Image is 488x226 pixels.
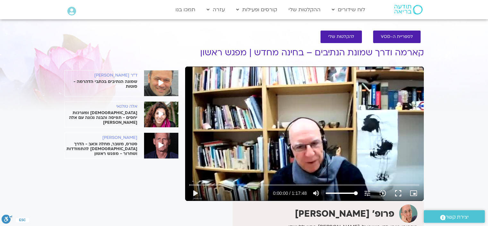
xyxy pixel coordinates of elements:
[329,4,368,16] a: לוח שידורים
[233,4,280,16] a: קורסים ופעילות
[321,31,362,43] a: להקלטות שלי
[373,31,421,43] a: לספריית ה-VOD
[65,73,137,78] h6: ד"ר [PERSON_NAME]
[394,5,423,14] img: תודעה בריאה
[172,4,199,16] a: תמכו בנו
[65,79,137,89] p: שמונה הנתיבים בכתבי הדהרמה -סוטות
[65,73,178,89] a: ד"ר [PERSON_NAME] שמונה הנתיבים בכתבי הדהרמה -סוטות
[144,133,178,158] img: %D7%99%D7%95%D7%A0%D7%AA%D7%9F-%D7%93%D7%95%D7%9E%D7%99%D7%A0%D7%99%D7%A5.jpg
[328,34,354,39] span: להקלטות שלי
[285,4,324,16] a: ההקלטות שלי
[446,213,469,221] span: יצירת קשר
[144,102,178,127] img: %D7%90%D7%9C%D7%94-%D7%98%D7%95%D7%9C%D7%A0%D7%90%D7%99.jpg
[203,4,228,16] a: עזרה
[65,135,137,140] h6: [PERSON_NAME]
[65,104,178,125] a: אלה טולנאי [DEMOGRAPHIC_DATA] ומערכות יחסים - תפיסה והבנה נכונה עם אלה [PERSON_NAME]
[65,104,137,109] h6: אלה טולנאי
[65,142,137,156] p: סטרס, משבר, מחלה וכאב - הדרך [DEMOGRAPHIC_DATA] להתמודדות ושחרור - מפגש ראשון
[295,208,394,220] strong: פרופ' [PERSON_NAME]
[65,111,137,125] p: [DEMOGRAPHIC_DATA] ומערכות יחסים - תפיסה והבנה נכונה עם אלה [PERSON_NAME]
[399,204,417,223] img: פרופ' יעקב רז
[424,210,485,223] a: יצירת קשר
[144,70,178,96] img: %D7%90%D7%A1%D7%A3-%D7%A1%D7%90%D7%98%D7%99-e1638094023202.jpeg
[381,34,413,39] span: לספריית ה-VOD
[65,135,178,156] a: [PERSON_NAME] סטרס, משבר, מחלה וכאב - הדרך [DEMOGRAPHIC_DATA] להתמודדות ושחרור - מפגש ראשון
[185,48,424,58] h1: קארמה ודרך שמונת הנתיבים – בחינה מחדש | מפגש ראשון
